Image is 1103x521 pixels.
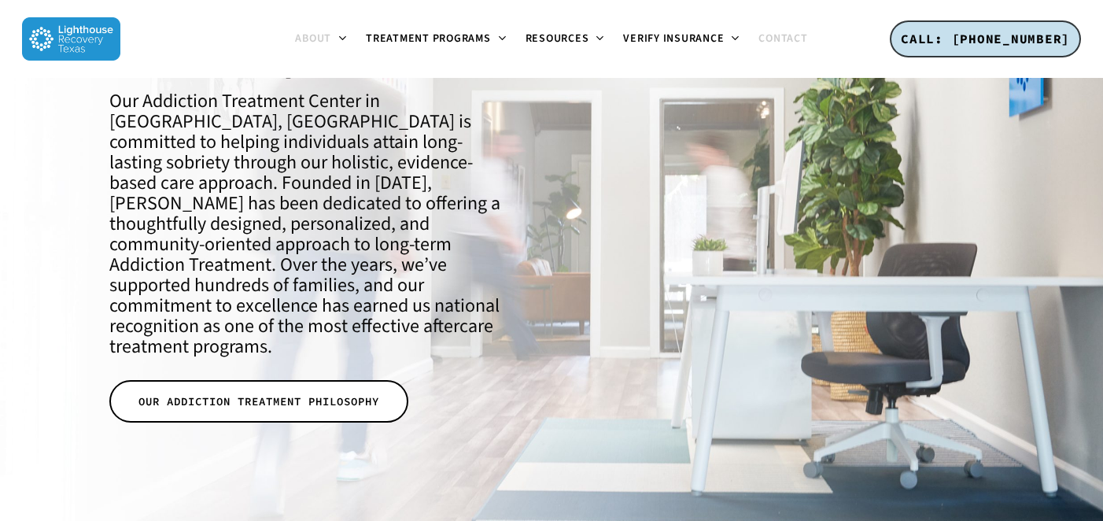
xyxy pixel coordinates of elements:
[109,91,504,357] h4: Our Addiction Treatment Center in [GEOGRAPHIC_DATA], [GEOGRAPHIC_DATA] is committed to helping in...
[890,20,1081,58] a: CALL: [PHONE_NUMBER]
[286,33,356,46] a: About
[901,31,1070,46] span: CALL: [PHONE_NUMBER]
[749,33,817,45] a: Contact
[526,31,589,46] span: Resources
[516,33,614,46] a: Resources
[22,17,120,61] img: Lighthouse Recovery Texas
[138,394,379,409] span: OUR ADDICTION TREATMENT PHILOSOPHY
[109,380,408,423] a: OUR ADDICTION TREATMENT PHILOSOPHY
[623,31,724,46] span: Verify Insurance
[356,33,516,46] a: Treatment Programs
[366,31,491,46] span: Treatment Programs
[758,31,807,46] span: Contact
[295,31,331,46] span: About
[614,33,749,46] a: Verify Insurance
